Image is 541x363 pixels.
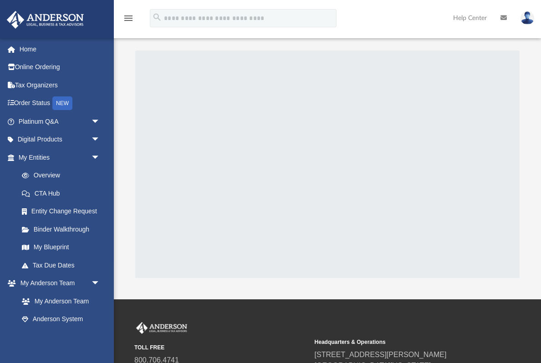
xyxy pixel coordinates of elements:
a: Order StatusNEW [6,94,114,113]
small: Headquarters & Operations [315,338,489,346]
i: menu [123,13,134,24]
a: Client Referrals [13,328,109,346]
a: Tax Organizers [6,76,114,94]
a: CTA Hub [13,184,114,202]
span: arrow_drop_down [91,274,109,293]
a: Entity Change Request [13,202,114,221]
small: TOLL FREE [134,343,308,352]
a: My Entitiesarrow_drop_down [6,148,114,166]
a: My Blueprint [13,238,109,257]
span: arrow_drop_down [91,131,109,149]
img: User Pic [521,11,534,25]
img: Anderson Advisors Platinum Portal [134,322,189,334]
i: search [152,12,162,22]
a: menu [123,17,134,24]
img: Anderson Advisors Platinum Portal [4,11,87,29]
a: Binder Walkthrough [13,220,114,238]
a: Digital Productsarrow_drop_down [6,131,114,149]
a: Online Ordering [6,58,114,76]
a: My Anderson Team [13,292,105,310]
span: arrow_drop_down [91,148,109,167]
a: [STREET_ADDRESS][PERSON_NAME] [315,351,447,358]
a: My Anderson Teamarrow_drop_down [6,274,109,292]
a: Tax Due Dates [13,256,114,274]
a: Overview [13,166,114,185]
a: Home [6,40,114,58]
a: Platinum Q&Aarrow_drop_down [6,112,114,131]
a: Anderson System [13,310,109,328]
span: arrow_drop_down [91,112,109,131]
div: NEW [52,96,72,110]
